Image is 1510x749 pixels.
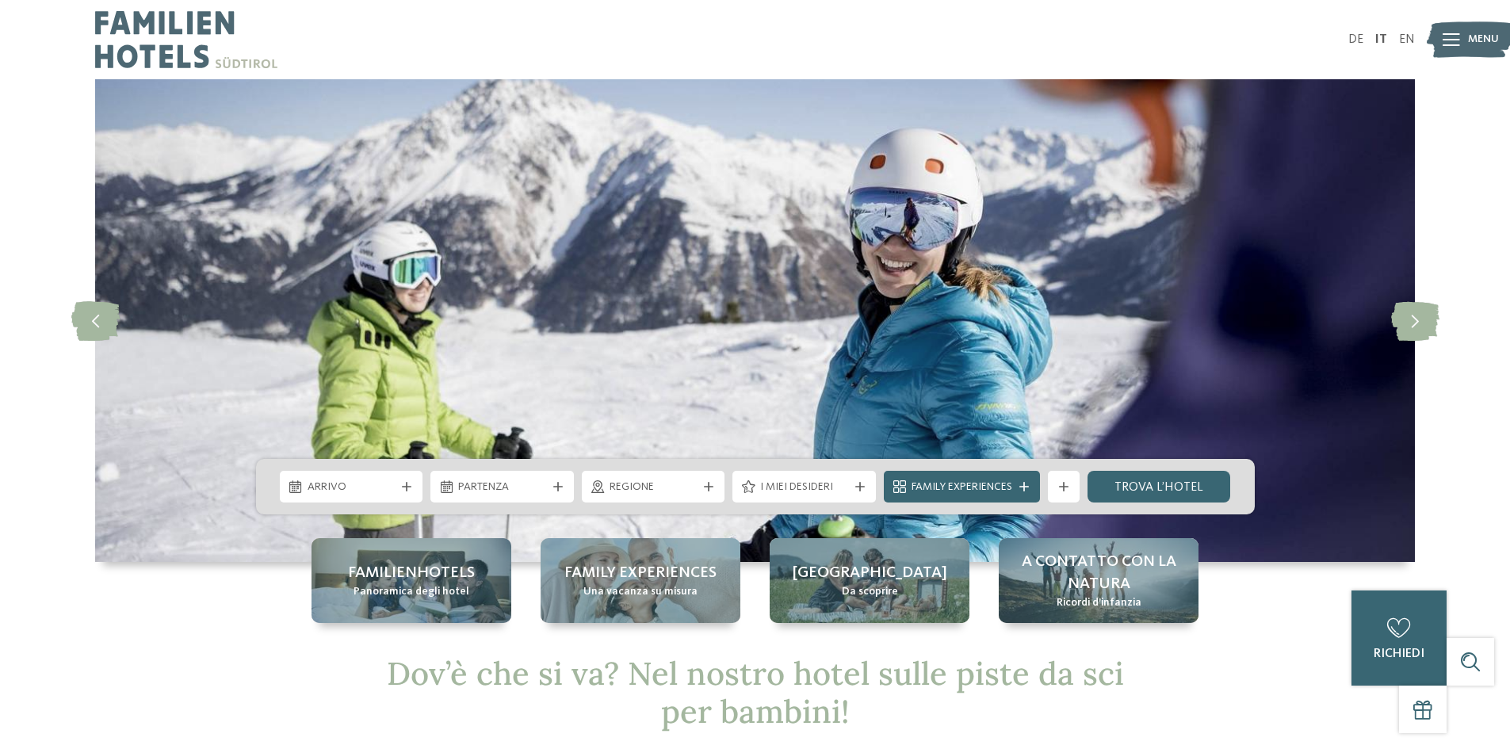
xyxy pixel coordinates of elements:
a: Hotel sulle piste da sci per bambini: divertimento senza confini [GEOGRAPHIC_DATA] Da scoprire [770,538,969,623]
span: Ricordi d’infanzia [1057,595,1141,611]
span: Family Experiences [912,480,1012,495]
span: Familienhotels [348,562,475,584]
span: [GEOGRAPHIC_DATA] [793,562,947,584]
a: trova l’hotel [1088,471,1231,503]
span: Menu [1468,32,1499,48]
a: EN [1399,33,1415,46]
a: DE [1348,33,1363,46]
span: Una vacanza su misura [583,584,698,600]
span: Dov’è che si va? Nel nostro hotel sulle piste da sci per bambini! [387,653,1124,732]
a: Hotel sulle piste da sci per bambini: divertimento senza confini Familienhotels Panoramica degli ... [312,538,511,623]
span: A contatto con la natura [1015,551,1183,595]
span: Da scoprire [842,584,898,600]
a: richiedi [1351,590,1447,686]
a: Hotel sulle piste da sci per bambini: divertimento senza confini Family experiences Una vacanza s... [541,538,740,623]
img: Hotel sulle piste da sci per bambini: divertimento senza confini [95,79,1415,562]
span: Panoramica degli hotel [354,584,469,600]
span: Partenza [458,480,546,495]
span: Regione [610,480,698,495]
a: Hotel sulle piste da sci per bambini: divertimento senza confini A contatto con la natura Ricordi... [999,538,1198,623]
span: Family experiences [564,562,717,584]
a: IT [1375,33,1387,46]
span: richiedi [1374,648,1424,660]
span: Arrivo [308,480,396,495]
span: I miei desideri [760,480,848,495]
